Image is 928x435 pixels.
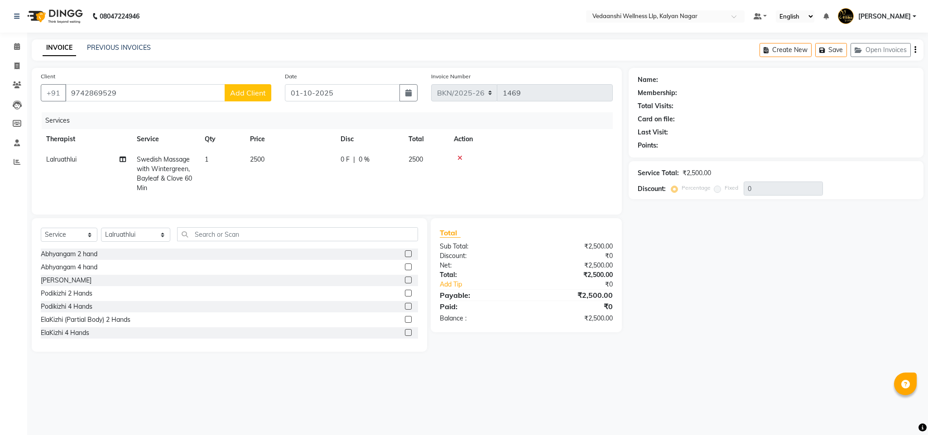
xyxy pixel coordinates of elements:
iframe: chat widget [890,399,919,426]
span: 1 [205,155,208,163]
button: Create New [760,43,812,57]
span: Add Client [230,88,266,97]
div: ₹0 [526,251,620,261]
div: Card on file: [638,115,675,124]
div: ₹2,500.00 [526,314,620,323]
div: ElaKizhi 4 Hands [41,328,89,338]
div: Payable: [433,290,526,301]
div: Abhyangam 4 hand [41,263,97,272]
div: Net: [433,261,526,270]
label: Client [41,72,55,81]
span: Lalruathlui [46,155,77,163]
span: 0 F [341,155,350,164]
button: Add Client [225,84,271,101]
th: Service [131,129,199,149]
div: Service Total: [638,168,679,178]
a: INVOICE [43,40,76,56]
span: 2500 [250,155,264,163]
label: Invoice Number [431,72,471,81]
div: Total Visits: [638,101,673,111]
div: Sub Total: [433,242,526,251]
a: Add Tip [433,280,542,289]
div: Points: [638,141,658,150]
div: Discount: [638,184,666,194]
div: Services [42,112,620,129]
span: Total [440,228,461,238]
div: [PERSON_NAME] [41,276,91,285]
span: 2500 [409,155,423,163]
span: 0 % [359,155,370,164]
div: Podikizhi 2 Hands [41,289,92,298]
div: Name: [638,75,658,85]
input: Search by Name/Mobile/Email/Code [65,84,225,101]
th: Disc [335,129,403,149]
div: ₹2,500.00 [526,270,620,280]
th: Price [245,129,335,149]
div: Abhyangam 2 hand [41,249,97,259]
label: Fixed [725,184,738,192]
div: ₹2,500.00 [526,290,620,301]
span: [PERSON_NAME] [858,12,911,21]
div: ₹0 [526,301,620,312]
input: Search or Scan [177,227,418,241]
img: logo [23,4,85,29]
th: Action [448,129,613,149]
th: Therapist [41,129,131,149]
div: Total: [433,270,526,280]
label: Percentage [682,184,711,192]
button: Open Invoices [851,43,911,57]
span: Swedish Massage with Wintergreen, Bayleaf & Clove 60 Min [137,155,192,192]
div: ₹2,500.00 [526,261,620,270]
button: Save [815,43,847,57]
div: ElaKizhi (Partial Body) 2 Hands [41,315,130,325]
img: Ashik [838,8,854,24]
th: Total [403,129,448,149]
div: ₹2,500.00 [683,168,711,178]
div: Paid: [433,301,526,312]
b: 08047224946 [100,4,139,29]
div: ₹0 [542,280,619,289]
span: | [353,155,355,164]
div: Last Visit: [638,128,668,137]
button: +91 [41,84,66,101]
a: PREVIOUS INVOICES [87,43,151,52]
div: ₹2,500.00 [526,242,620,251]
th: Qty [199,129,245,149]
div: Discount: [433,251,526,261]
div: Balance : [433,314,526,323]
label: Date [285,72,297,81]
div: Podikizhi 4 Hands [41,302,92,311]
div: Membership: [638,88,677,98]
